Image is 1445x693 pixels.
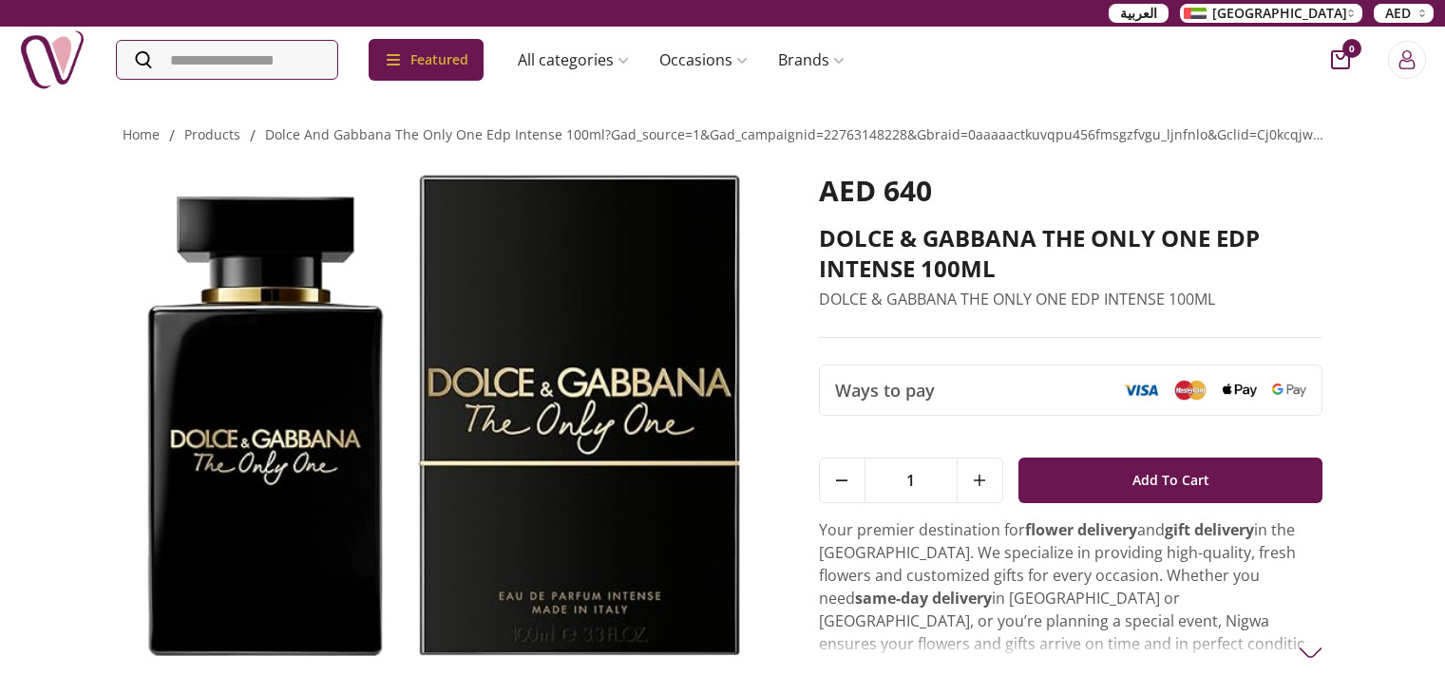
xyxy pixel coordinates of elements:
[1223,384,1257,398] img: Apple Pay
[819,171,932,210] span: AED 640
[1272,384,1306,397] img: Google Pay
[1120,4,1157,23] span: العربية
[184,125,240,143] a: products
[819,288,1323,310] p: DOLCE & GABBANA THE ONLY ONE EDP INTENSE 100ML
[819,223,1323,284] h2: DOLCE & GABBANA THE ONLY ONE EDP INTENSE 100ML
[1132,463,1209,497] span: Add To Cart
[123,174,766,657] img: DOLCE & GABBANA THE ONLY ONE EDP INTENSE 100ML
[855,588,992,609] strong: same-day delivery
[1025,519,1137,540] strong: flower delivery
[1018,458,1323,503] button: Add To Cart
[1385,4,1411,23] span: AED
[1299,641,1322,665] img: arrow
[19,27,86,93] img: Nigwa-uae-gifts
[169,124,175,147] li: /
[1173,380,1207,400] img: Mastercard
[123,125,160,143] a: Home
[1342,39,1361,58] span: 0
[1180,4,1362,23] button: [GEOGRAPHIC_DATA]
[1331,50,1350,69] button: cart-button
[117,41,337,79] input: Search
[369,39,484,81] div: Featured
[1374,4,1434,23] button: AED
[1212,4,1347,23] span: [GEOGRAPHIC_DATA]
[763,41,860,79] a: Brands
[644,41,763,79] a: Occasions
[865,459,957,502] span: 1
[835,377,935,403] span: Ways to pay
[1184,8,1207,19] img: Arabic_dztd3n.png
[1165,519,1254,540] strong: gift delivery
[1388,41,1426,79] button: Login
[1124,384,1158,397] img: Visa
[503,41,644,79] a: All categories
[250,124,256,147] li: /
